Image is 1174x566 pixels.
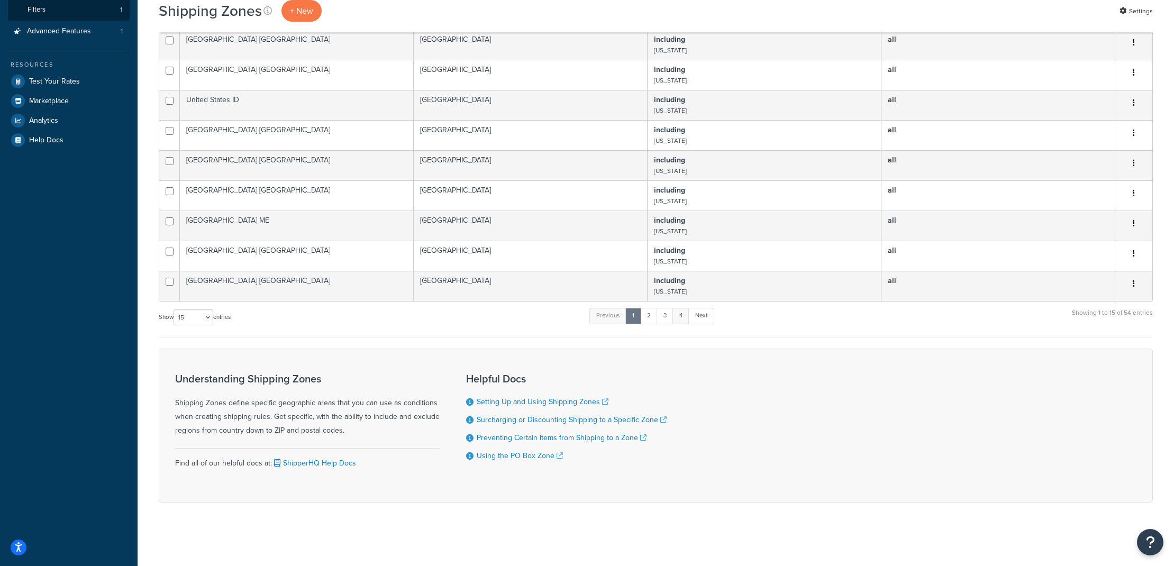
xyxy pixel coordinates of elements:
[888,185,896,196] b: all
[8,72,130,91] a: Test Your Rates
[1120,4,1153,19] a: Settings
[888,154,896,166] b: all
[27,27,91,36] span: Advanced Features
[414,180,648,211] td: [GEOGRAPHIC_DATA]
[180,211,414,241] td: [GEOGRAPHIC_DATA] ME
[654,94,685,105] b: including
[159,1,262,21] h1: Shipping Zones
[180,241,414,271] td: [GEOGRAPHIC_DATA] [GEOGRAPHIC_DATA]
[180,120,414,150] td: [GEOGRAPHIC_DATA] [GEOGRAPHIC_DATA]
[672,308,689,324] a: 4
[1137,529,1163,555] button: Open Resource Center
[477,396,608,407] a: Setting Up and Using Shipping Zones
[477,414,667,425] a: Surcharging or Discounting Shipping to a Specific Zone
[29,77,80,86] span: Test Your Rates
[180,90,414,120] td: United States ID
[654,215,685,226] b: including
[888,275,896,286] b: all
[180,180,414,211] td: [GEOGRAPHIC_DATA] [GEOGRAPHIC_DATA]
[159,309,231,325] label: Show entries
[8,131,130,150] a: Help Docs
[8,22,130,41] a: Advanced Features 1
[290,5,313,17] span: + New
[120,5,122,14] span: 1
[888,124,896,135] b: all
[888,64,896,75] b: all
[8,22,130,41] li: Advanced Features
[654,76,687,85] small: [US_STATE]
[888,245,896,256] b: all
[640,308,658,324] a: 2
[414,150,648,180] td: [GEOGRAPHIC_DATA]
[180,60,414,90] td: [GEOGRAPHIC_DATA] [GEOGRAPHIC_DATA]
[175,448,440,470] div: Find all of our helpful docs at:
[414,90,648,120] td: [GEOGRAPHIC_DATA]
[654,45,687,55] small: [US_STATE]
[414,30,648,60] td: [GEOGRAPHIC_DATA]
[414,271,648,301] td: [GEOGRAPHIC_DATA]
[888,34,896,45] b: all
[29,116,58,125] span: Analytics
[414,211,648,241] td: [GEOGRAPHIC_DATA]
[414,60,648,90] td: [GEOGRAPHIC_DATA]
[414,241,648,271] td: [GEOGRAPHIC_DATA]
[174,309,213,325] select: Showentries
[654,185,685,196] b: including
[654,245,685,256] b: including
[29,97,69,106] span: Marketplace
[121,27,123,36] span: 1
[654,136,687,145] small: [US_STATE]
[180,271,414,301] td: [GEOGRAPHIC_DATA] [GEOGRAPHIC_DATA]
[8,111,130,130] a: Analytics
[654,34,685,45] b: including
[654,287,687,296] small: [US_STATE]
[654,166,687,176] small: [US_STATE]
[589,308,626,324] a: Previous
[272,458,356,469] a: ShipperHQ Help Docs
[477,432,647,443] a: Preventing Certain Items from Shipping to a Zone
[654,196,687,206] small: [US_STATE]
[414,120,648,150] td: [GEOGRAPHIC_DATA]
[654,64,685,75] b: including
[175,373,440,437] div: Shipping Zones define specific geographic areas that you can use as conditions when creating ship...
[654,275,685,286] b: including
[688,308,714,324] a: Next
[466,373,667,385] h3: Helpful Docs
[175,373,440,385] h3: Understanding Shipping Zones
[180,150,414,180] td: [GEOGRAPHIC_DATA] [GEOGRAPHIC_DATA]
[654,106,687,115] small: [US_STATE]
[180,30,414,60] td: [GEOGRAPHIC_DATA] [GEOGRAPHIC_DATA]
[8,92,130,111] a: Marketplace
[888,215,896,226] b: all
[29,136,63,145] span: Help Docs
[477,450,563,461] a: Using the PO Box Zone
[654,226,687,236] small: [US_STATE]
[654,124,685,135] b: including
[654,257,687,266] small: [US_STATE]
[888,94,896,105] b: all
[625,308,641,324] a: 1
[1072,307,1153,330] div: Showing 1 to 15 of 54 entries
[654,154,685,166] b: including
[8,60,130,69] div: Resources
[657,308,674,324] a: 3
[28,5,45,14] span: Filters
